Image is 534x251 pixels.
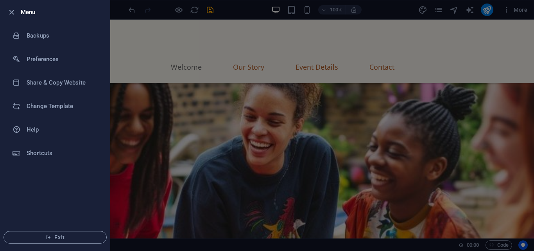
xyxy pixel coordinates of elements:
h6: Change Template [27,101,99,111]
h6: Menu [21,7,104,17]
h6: Shortcuts [27,148,99,158]
h6: Backups [27,31,99,40]
button: Exit [4,231,107,244]
h6: Help [27,125,99,134]
a: Help [0,118,110,141]
h6: Share & Copy Website [27,78,99,87]
span: Exit [10,234,100,240]
h6: Preferences [27,54,99,64]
